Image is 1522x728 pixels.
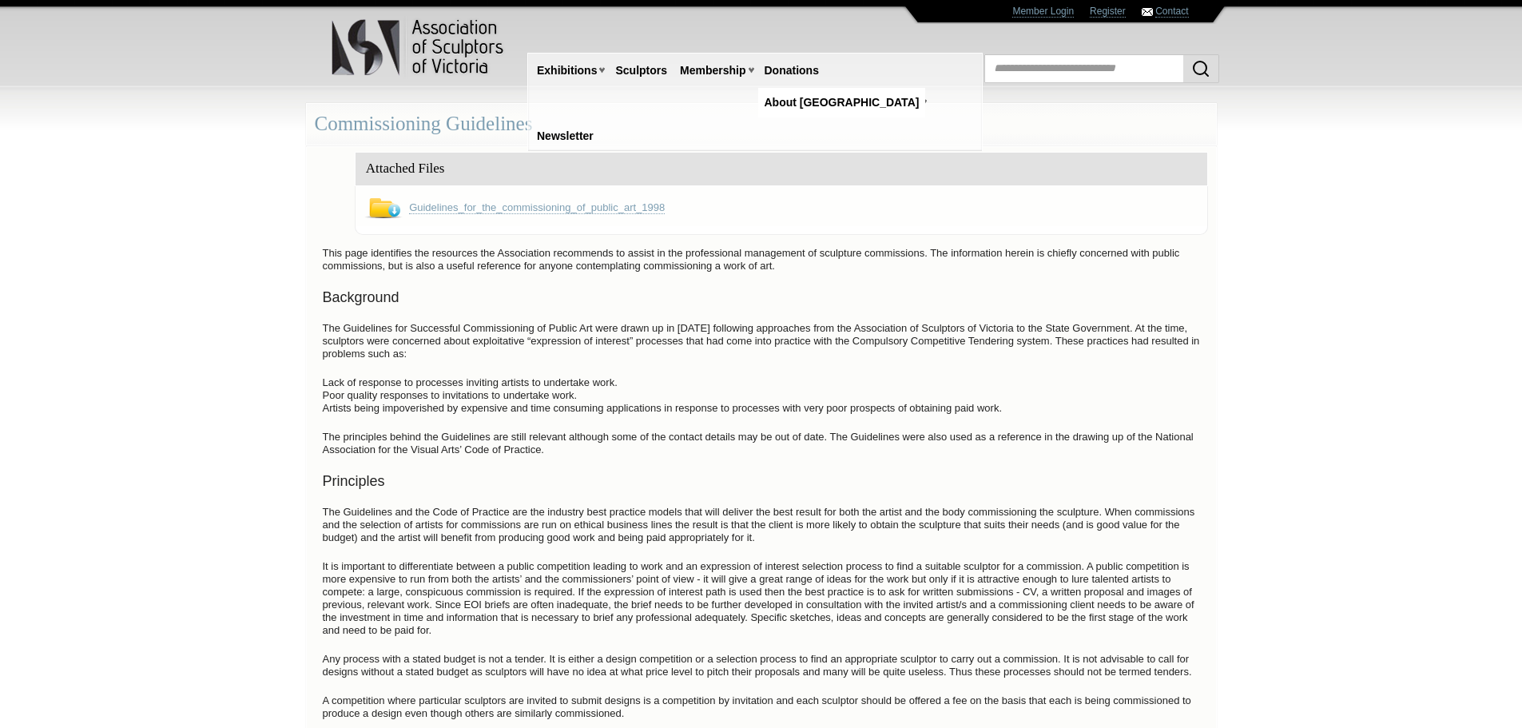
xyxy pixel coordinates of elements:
p: The Guidelines for Successful Commissioning of Public Art were drawn up in [DATE] following appro... [315,318,1208,364]
p: Lack of response to processes inviting artists to undertake work. Poor quality responses to invit... [315,372,1208,419]
a: Newsletter [531,121,600,151]
span: Background [323,289,399,305]
a: Member Login [1012,6,1074,18]
p: The principles behind the Guidelines are still relevant although some of the contact details may ... [315,427,1208,460]
img: logo.png [331,16,507,79]
div: Attached Files [356,153,1207,185]
a: Exhibitions [531,56,603,86]
img: Contact ASV [1142,8,1153,16]
img: icon_download.png [364,198,403,218]
span: Principles [323,473,385,489]
img: Search [1191,59,1210,78]
a: About [GEOGRAPHIC_DATA] [758,88,926,117]
div: Commissioning Guidelines [306,103,1217,145]
p: A competition where particular sculptors are invited to submit designs is a competition by invita... [315,690,1208,724]
a: Sculptors [609,56,674,86]
a: Membership [674,56,752,86]
p: This page identifies the resources the Association recommends to assist in the professional manag... [315,243,1208,276]
a: Donations [758,56,825,86]
a: Guidelines_for_the_commissioning_of_public_art_1998 [409,201,665,214]
a: Register [1090,6,1126,18]
p: The Guidelines and the Code of Practice are the industry best practice models that will deliver t... [315,502,1208,548]
p: Any process with a stated budget is not a tender. It is either a design competition or a selectio... [315,649,1208,682]
p: It is important to differentiate between a public competition leading to work and an expression o... [315,556,1208,641]
a: Contact [1155,6,1188,18]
